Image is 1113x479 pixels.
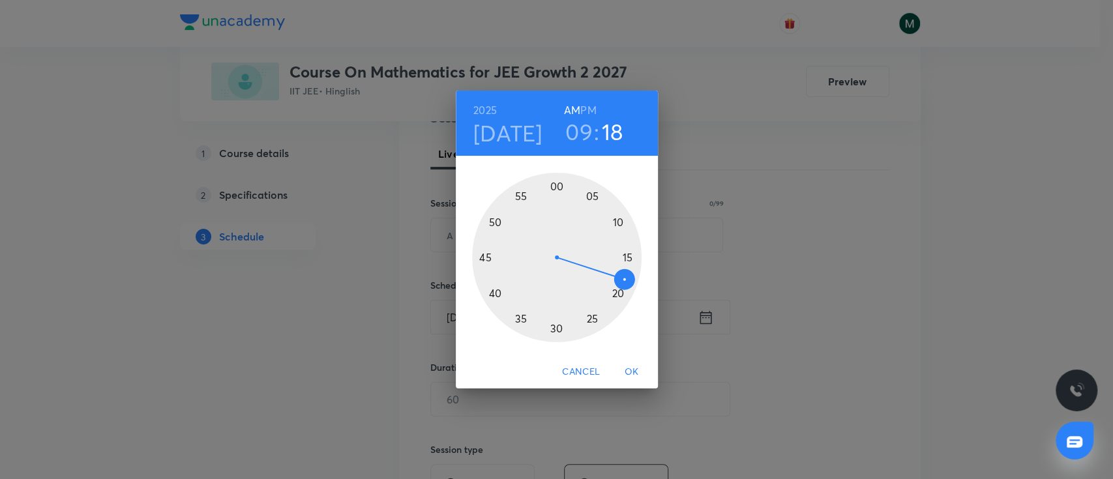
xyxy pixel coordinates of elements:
span: Cancel [562,364,600,380]
span: OK [616,364,647,380]
button: 18 [602,118,623,145]
button: PM [580,101,596,119]
button: 09 [565,118,593,145]
button: Cancel [557,360,605,384]
button: [DATE] [473,119,542,147]
button: AM [564,101,580,119]
button: 2025 [473,101,497,119]
button: OK [611,360,653,384]
h3: : [594,118,599,145]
